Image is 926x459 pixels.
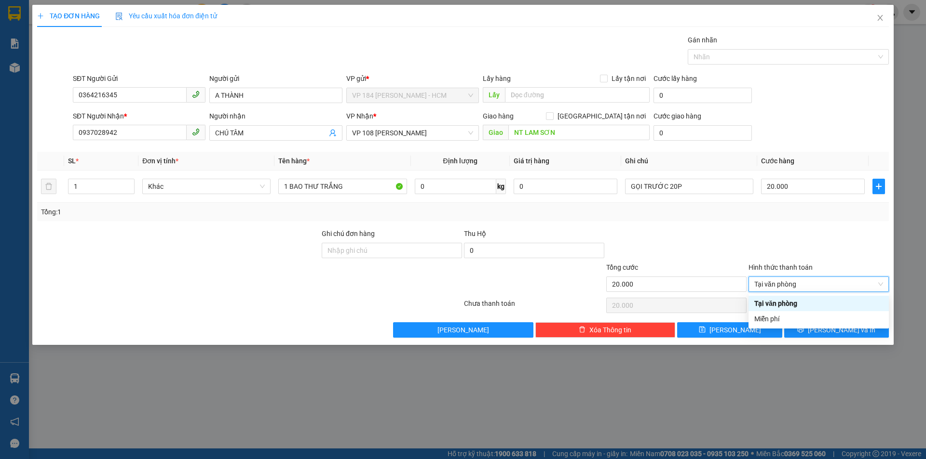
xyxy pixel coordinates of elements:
span: plus [37,13,44,19]
button: save[PERSON_NAME] [677,322,782,338]
th: Ghi chú [621,152,757,170]
span: Giao hàng [483,112,514,120]
span: Xóa Thông tin [589,325,631,335]
label: Cước lấy hàng [654,75,697,82]
span: Yêu cầu xuất hóa đơn điện tử [115,12,217,20]
span: printer [797,326,804,334]
span: Thu Hộ [464,230,486,237]
button: printer[PERSON_NAME] và In [784,322,889,338]
button: [PERSON_NAME] [393,322,533,338]
label: Gán nhãn [688,36,717,44]
span: save [699,326,706,334]
span: [PERSON_NAME] [437,325,489,335]
div: SĐT Người Gửi [73,73,205,84]
label: Cước giao hàng [654,112,701,120]
input: Cước giao hàng [654,125,752,141]
div: Tổng: 1 [41,207,357,217]
button: deleteXóa Thông tin [535,322,676,338]
span: delete [579,326,586,334]
span: close [876,14,884,22]
span: VP Nhận [346,112,373,120]
input: VD: Bàn, Ghế [278,179,407,194]
span: Tổng cước [606,263,638,271]
span: user-add [329,129,337,137]
button: plus [872,179,885,194]
input: 0 [514,179,617,194]
img: icon [115,13,123,20]
span: TẠO ĐƠN HÀNG [37,12,100,20]
span: Tại văn phòng [754,277,883,291]
span: [GEOGRAPHIC_DATA] tận nơi [554,111,650,121]
span: Cước hàng [761,157,794,165]
span: kg [496,179,506,194]
input: Ghi Chú [625,179,753,194]
div: Người nhận [209,111,342,121]
input: Dọc đường [505,87,650,103]
span: VP 108 Lê Hồng Phong - Vũng Tàu [352,126,473,140]
label: Hình thức thanh toán [749,263,813,271]
span: phone [192,128,200,136]
input: Ghi chú đơn hàng [322,243,462,258]
span: Lấy [483,87,505,103]
span: VP 184 Nguyễn Văn Trỗi - HCM [352,88,473,103]
span: Tên hàng [278,157,310,165]
span: Đơn vị tính [142,157,178,165]
span: Khác [148,179,265,194]
span: Lấy hàng [483,75,511,82]
span: Giá trị hàng [514,157,549,165]
button: delete [41,179,56,194]
div: SĐT Người Nhận [73,111,205,121]
span: [PERSON_NAME] [709,325,761,335]
button: Close [867,5,894,32]
span: [PERSON_NAME] và In [808,325,875,335]
span: Giao [483,125,508,140]
span: SL [68,157,76,165]
label: Ghi chú đơn hàng [322,230,375,237]
span: Lấy tận nơi [608,73,650,84]
div: VP gửi [346,73,479,84]
div: Người gửi [209,73,342,84]
input: Dọc đường [508,125,650,140]
span: plus [873,183,885,190]
div: Chưa thanh toán [463,298,605,315]
span: Định lượng [443,157,477,165]
span: phone [192,91,200,98]
input: Cước lấy hàng [654,88,752,103]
